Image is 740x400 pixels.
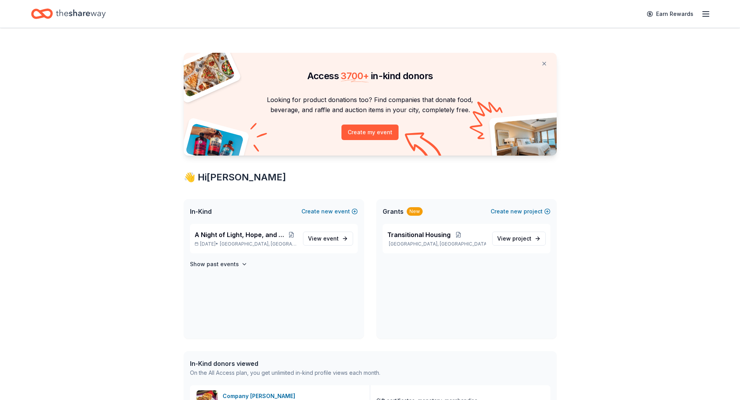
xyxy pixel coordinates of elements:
div: 👋 Hi [PERSON_NAME] [184,171,557,184]
p: [DATE] • [195,241,297,247]
a: View project [492,232,546,246]
h4: Show past events [190,260,239,269]
span: View [308,234,339,243]
p: Looking for product donations too? Find companies that donate food, beverage, and raffle and auct... [193,95,547,115]
img: Pizza [175,48,235,98]
img: Curvy arrow [405,132,444,161]
div: In-Kind donors viewed [190,359,380,368]
span: View [497,234,531,243]
button: Createnewevent [301,207,358,216]
span: A Night of Light, Hope, and Legacy Gala 2026 [195,230,287,239]
span: [GEOGRAPHIC_DATA], [GEOGRAPHIC_DATA] [220,241,296,247]
a: View event [303,232,353,246]
span: Access in-kind donors [307,70,433,81]
button: Createnewproject [491,207,550,216]
span: project [512,235,531,242]
span: new [321,207,333,216]
a: Home [31,5,106,23]
div: On the All Access plan, you get unlimited in-kind profile views each month. [190,368,380,377]
span: new [510,207,522,216]
span: event [323,235,339,242]
span: Grants [383,207,404,216]
button: Create my event [341,125,399,140]
div: New [407,207,423,216]
a: Earn Rewards [642,7,698,21]
span: Transitional Housing [387,230,451,239]
span: 3700 + [341,70,369,81]
button: Show past events [190,260,247,269]
span: In-Kind [190,207,212,216]
p: [GEOGRAPHIC_DATA], [GEOGRAPHIC_DATA] [387,241,486,247]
